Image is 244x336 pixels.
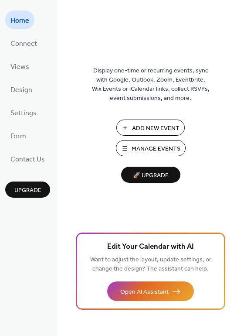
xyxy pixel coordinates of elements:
[5,80,37,99] a: Design
[121,167,180,183] button: 🚀 Upgrade
[132,124,180,133] span: Add New Event
[5,149,50,168] a: Contact Us
[107,241,194,253] span: Edit Your Calendar with AI
[14,186,41,195] span: Upgrade
[5,182,50,198] button: Upgrade
[116,120,185,136] button: Add New Event
[10,14,29,27] span: Home
[5,126,31,145] a: Form
[10,37,37,51] span: Connect
[10,106,37,120] span: Settings
[120,288,169,297] span: Open AI Assistant
[5,57,34,75] a: Views
[10,130,26,143] span: Form
[5,34,42,52] a: Connect
[10,153,45,166] span: Contact Us
[107,281,194,301] button: Open AI Assistant
[10,83,32,97] span: Design
[5,103,42,122] a: Settings
[132,144,180,154] span: Manage Events
[10,60,29,74] span: Views
[5,10,34,29] a: Home
[90,254,211,275] span: Want to adjust the layout, update settings, or change the design? The assistant can help.
[92,66,210,103] span: Display one-time or recurring events, sync with Google, Outlook, Zoom, Eventbrite, Wix Events or ...
[116,140,186,156] button: Manage Events
[126,170,175,182] span: 🚀 Upgrade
